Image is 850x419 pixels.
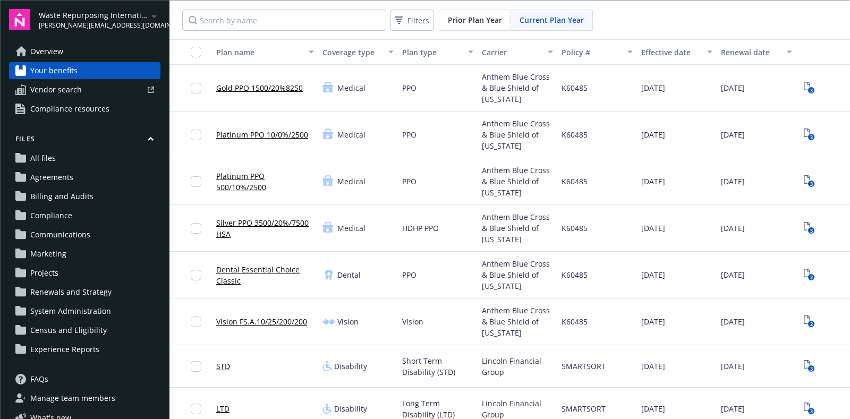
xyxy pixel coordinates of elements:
span: Medical [337,223,365,234]
span: [DATE] [721,361,745,372]
span: [DATE] [641,269,665,280]
a: View Plan Documents [801,358,818,375]
button: Coverage type [318,39,398,65]
input: Toggle Row Selected [191,404,201,414]
input: Toggle Row Selected [191,83,201,93]
span: Current Plan Year [520,14,584,25]
span: Vision [337,316,359,327]
span: K60485 [562,269,588,280]
text: 3 [810,227,812,234]
span: SMARTSORT [562,403,606,414]
span: Lincoln Financial Group [482,355,553,378]
a: LTD [216,403,229,414]
span: [DATE] [641,403,665,414]
a: Experience Reports [9,341,160,358]
span: System Administration [30,303,111,320]
span: Anthem Blue Cross & Blue Shield of [US_STATE] [482,165,553,198]
button: Effective date [637,39,717,65]
text: 3 [810,87,812,94]
span: Medical [337,176,365,187]
span: Anthem Blue Cross & Blue Shield of [US_STATE] [482,71,553,105]
span: Short Term Disability (STD) [402,355,473,378]
span: PPO [402,82,416,93]
input: Toggle Row Selected [191,317,201,327]
a: View Plan Documents [801,80,818,97]
span: Disability [334,361,367,372]
span: Anthem Blue Cross & Blue Shield of [US_STATE] [482,211,553,245]
button: Carrier [478,39,557,65]
span: K60485 [562,129,588,140]
a: Platinum PPO 500/10%/2500 [216,170,314,193]
span: Vision [402,316,423,327]
text: 2 [810,274,812,281]
span: PPO [402,176,416,187]
span: [DATE] [721,82,745,93]
span: [DATE] [721,403,745,414]
input: Toggle Row Selected [191,130,201,140]
span: [DATE] [721,176,745,187]
span: [DATE] [721,316,745,327]
button: Waste Repurposing International, Inc.[PERSON_NAME][EMAIL_ADDRESS][DOMAIN_NAME]arrowDropDown [39,9,160,30]
input: Toggle Row Selected [191,223,201,234]
span: Filters [407,15,429,26]
span: FAQs [30,371,48,388]
span: [DATE] [721,129,745,140]
button: Policy # [557,39,637,65]
a: View Plan Documents [801,400,818,417]
input: Toggle Row Selected [191,176,201,187]
a: Projects [9,264,160,281]
span: View Plan Documents [801,267,818,284]
input: Toggle Row Selected [191,361,201,372]
text: 3 [810,181,812,187]
a: arrowDropDown [148,10,160,22]
span: [DATE] [641,82,665,93]
div: Plan type [402,47,462,58]
text: 2 [810,321,812,328]
a: Overview [9,43,160,60]
span: [DATE] [641,176,665,187]
a: Compliance [9,207,160,224]
span: View Plan Documents [801,220,818,237]
text: 3 [810,408,812,415]
a: Vendor search [9,81,160,98]
span: Anthem Blue Cross & Blue Shield of [US_STATE] [482,258,553,292]
span: View Plan Documents [801,126,818,143]
span: Vendor search [30,81,82,98]
span: Your benefits [30,62,78,79]
span: K60485 [562,223,588,234]
span: Disability [334,403,367,414]
span: [DATE] [721,269,745,280]
span: HDHP PPO [402,223,439,234]
span: [DATE] [641,223,665,234]
span: Communications [30,226,90,243]
text: 3 [810,134,812,141]
span: Prior Plan Year [448,14,502,25]
a: Gold PPO 1500/20%8250 [216,82,303,93]
a: Manage team members [9,390,160,407]
div: Carrier [482,47,541,58]
a: Dental Essential Choice Classic [216,264,314,286]
span: Anthem Blue Cross & Blue Shield of [US_STATE] [482,305,553,338]
a: Marketing [9,245,160,262]
a: View Plan Documents [801,173,818,190]
div: Policy # [562,47,621,58]
span: Overview [30,43,63,60]
a: Communications [9,226,160,243]
a: FAQs [9,371,160,388]
a: Your benefits [9,62,160,79]
a: System Administration [9,303,160,320]
span: [DATE] [641,361,665,372]
a: Compliance resources [9,100,160,117]
span: K60485 [562,176,588,187]
text: 3 [810,365,812,372]
input: Toggle Row Selected [191,270,201,280]
span: [DATE] [721,223,745,234]
a: Billing and Audits [9,188,160,205]
img: navigator-logo.svg [9,9,30,30]
span: [DATE] [641,316,665,327]
span: PPO [402,269,416,280]
span: Experience Reports [30,341,99,358]
a: Census and Eligibility [9,322,160,339]
a: Silver PPO 3500/20%/7500 HSA [216,217,314,240]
